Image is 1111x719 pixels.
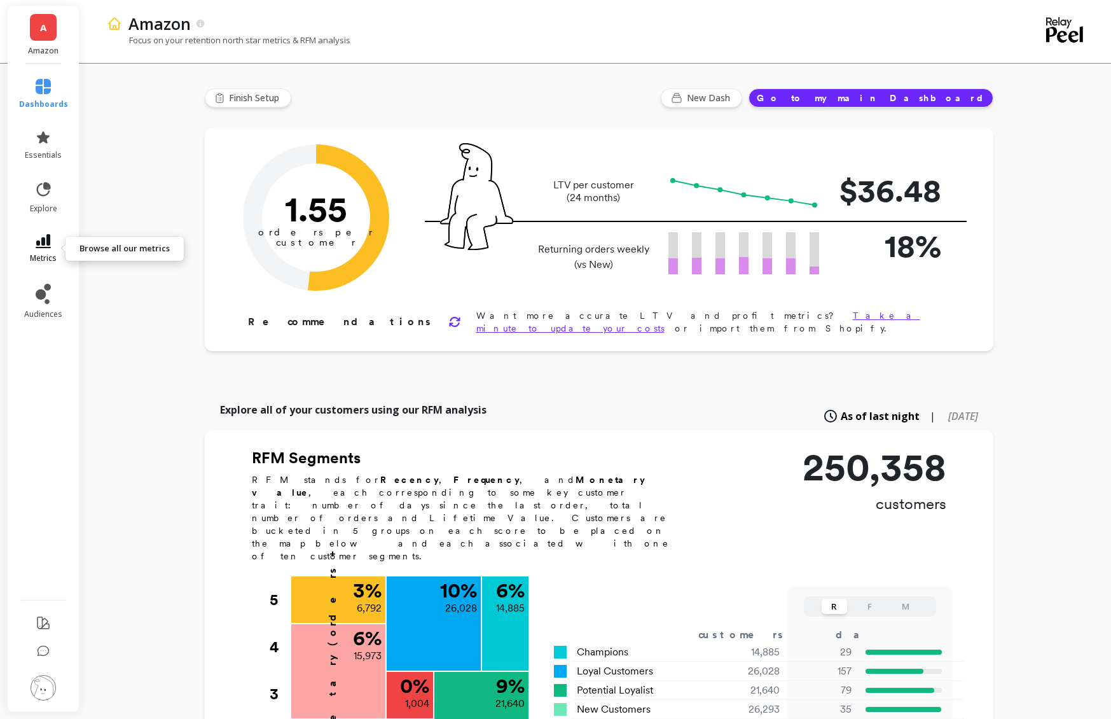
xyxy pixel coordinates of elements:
p: 14,885 [496,601,525,616]
div: 26,293 [704,702,795,717]
img: profile picture [31,675,56,701]
h2: RFM Segments [252,448,684,468]
p: Amazon [128,13,191,34]
p: 18% [839,222,941,270]
span: New Dash [687,92,734,104]
div: 4 [270,624,290,671]
span: Potential Loyalist [577,683,653,698]
p: 250,358 [803,448,946,486]
p: 6 % [496,580,525,601]
p: 9 % [496,676,525,696]
span: Loyal Customers [577,664,653,679]
p: 21,640 [495,696,525,711]
span: | [930,408,935,424]
span: [DATE] [948,409,978,423]
button: New Dash [661,88,742,108]
tspan: customer [275,237,356,248]
div: 26,028 [704,664,795,679]
span: explore [30,204,57,214]
p: 6,792 [357,601,382,616]
p: 6 % [353,628,382,648]
p: 0 % [400,676,429,696]
button: F [857,599,883,614]
span: Champions [577,645,628,660]
b: Frequency [453,475,520,485]
p: Focus on your retention north star metrics & RFM analysis [107,34,350,46]
span: New Customers [577,702,651,717]
p: RFM stands for , , and , each corresponding to some key customer trait: number of days since the ... [252,473,684,562]
img: pal seatted on line [440,143,513,250]
button: M [893,599,918,614]
div: 14,885 [704,645,795,660]
p: Recommendations [248,314,433,330]
p: Returning orders weekly (vs New) [534,242,653,272]
p: 15,973 [354,648,382,664]
div: 21,640 [704,683,795,698]
p: 3 % [353,580,382,601]
p: LTV per customer (24 months) [534,179,653,204]
p: Explore all of your customers using our RFM analysis [220,402,486,417]
p: 26,028 [445,601,477,616]
div: 3 [270,671,290,718]
span: essentials [25,150,62,160]
span: Finish Setup [229,92,283,104]
span: As of last night [841,408,920,424]
span: A [40,20,46,35]
div: 5 [270,576,290,624]
tspan: orders per [258,227,374,238]
p: customers [803,494,946,514]
button: R [822,599,847,614]
p: 79 [796,683,852,698]
p: 10 % [440,580,477,601]
p: Amazon [20,46,67,56]
p: Want more accurate LTV and profit metrics? or import them from Shopify. [476,309,953,335]
p: $36.48 [839,167,941,214]
button: Finish Setup [205,88,291,108]
img: header icon [107,16,122,31]
p: 35 [796,702,852,717]
text: 1.55 [285,188,347,230]
b: Recency [380,475,439,485]
span: dashboards [19,99,68,109]
p: 157 [796,664,852,679]
span: metrics [30,253,57,263]
div: days [836,627,888,643]
span: audiences [24,309,62,319]
div: customers [698,627,801,643]
p: 1,004 [405,696,429,711]
p: 29 [796,645,852,660]
button: Go to my main Dashboard [749,88,993,108]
